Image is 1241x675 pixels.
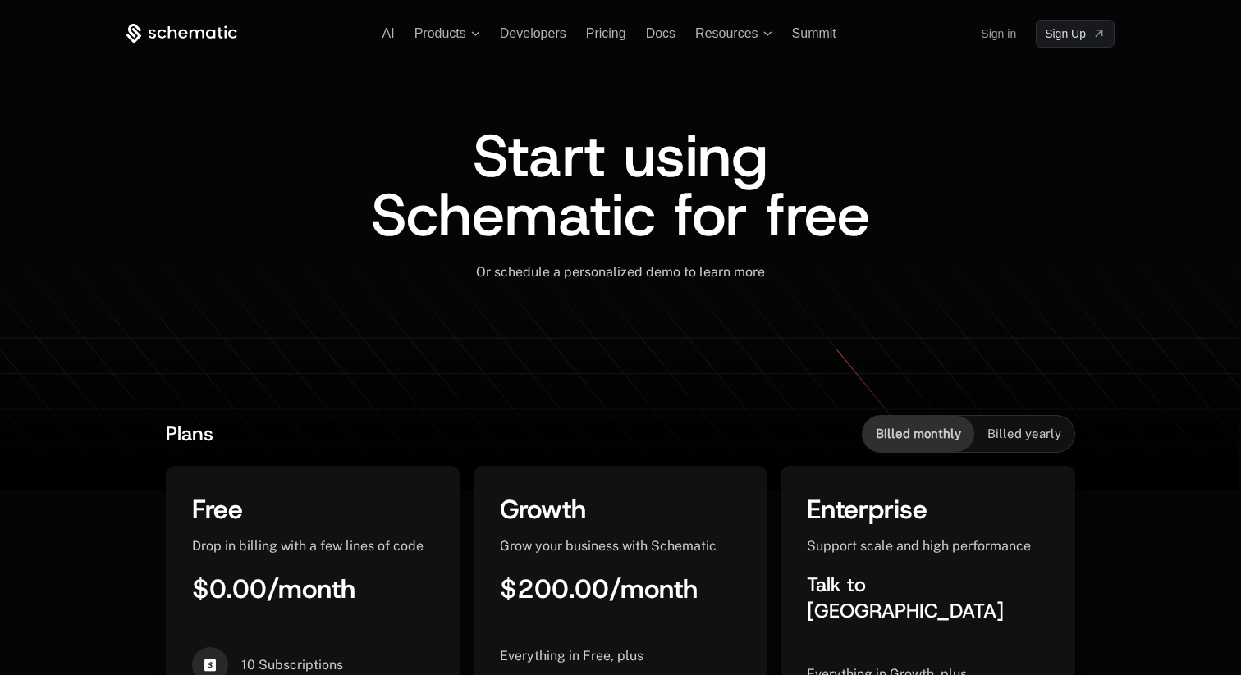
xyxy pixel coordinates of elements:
a: AI [382,26,395,40]
span: Start using Schematic for free [371,116,870,254]
span: Products [414,26,466,41]
a: Docs [646,26,675,40]
a: Summit [792,26,836,40]
span: Everything in Free, plus [500,648,643,664]
span: Or schedule a personalized demo to learn more [476,264,765,280]
span: Support scale and high performance [807,538,1031,554]
a: Pricing [586,26,626,40]
span: Billed monthly [876,426,961,442]
span: Enterprise [807,492,927,527]
span: Grow your business with Schematic [500,538,717,554]
span: Talk to [GEOGRAPHIC_DATA] [807,572,1004,624]
span: Drop in billing with a few lines of code [192,538,424,554]
span: Sign Up [1045,25,1086,42]
span: Billed yearly [987,426,1061,442]
span: 10 Subscriptions [241,656,343,674]
span: Growth [500,492,586,527]
span: $0.00 [192,572,267,606]
span: $200.00 [500,572,609,606]
a: [object Object] [1036,20,1115,48]
span: Resources [695,26,758,41]
span: Plans [166,421,213,447]
a: Sign in [981,21,1016,47]
span: Free [192,492,243,527]
a: Developers [500,26,566,40]
span: / month [267,572,355,606]
span: / month [609,572,698,606]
